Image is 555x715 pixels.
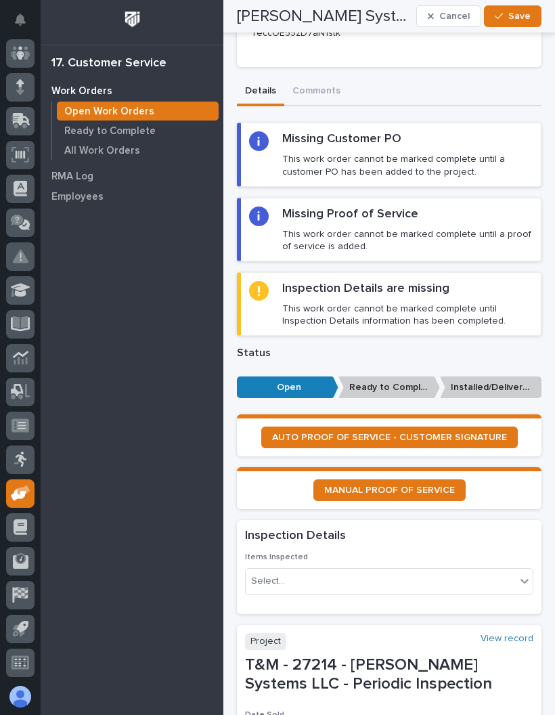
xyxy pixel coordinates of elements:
[245,553,308,561] span: Items Inspected
[237,78,284,106] button: Details
[120,7,145,32] img: Workspace Logo
[282,303,533,327] p: This work order cannot be marked complete until Inspection Details information has been completed.
[282,228,533,253] p: This work order cannot be marked complete until a proof of service is added.
[245,633,286,650] p: Project
[41,81,223,101] a: Work Orders
[282,131,401,148] h2: Missing Customer PO
[237,7,411,26] h2: Weaver Systems - Main - Periodic Inspection
[64,125,156,137] p: Ready to Complete
[64,106,154,118] p: Open Work Orders
[245,528,346,544] h2: Inspection Details
[282,207,418,223] h2: Missing Proof of Service
[51,56,166,71] div: 17. Customer Service
[338,376,440,399] p: Ready to Complete
[41,186,223,207] a: Employees
[284,78,349,106] button: Comments
[272,433,507,442] span: AUTO PROOF OF SERVICE - CUSTOMER SIGNATURE
[313,479,466,501] a: MANUAL PROOF OF SERVICE
[282,281,449,297] h2: Inspection Details are missing
[17,14,35,35] div: Notifications
[51,85,112,97] p: Work Orders
[237,347,541,360] p: Status
[261,427,518,448] a: AUTO PROOF OF SERVICE - CUSTOMER SIGNATURE
[416,5,481,27] button: Cancel
[6,5,35,34] button: Notifications
[324,485,455,495] span: MANUAL PROOF OF SERVICE
[52,121,223,140] a: Ready to Complete
[51,171,93,183] p: RMA Log
[6,682,35,711] button: users-avatar
[282,153,533,177] p: This work order cannot be marked complete until a customer PO has been added to the project.
[51,191,104,203] p: Employees
[508,10,531,22] span: Save
[52,141,223,160] a: All Work Orders
[251,574,285,588] div: Select...
[481,633,533,645] a: View record
[245,655,533,695] p: T&M - 27214 - [PERSON_NAME] Systems LLC - Periodic Inspection
[237,376,338,399] p: Open
[64,145,140,157] p: All Work Orders
[484,5,541,27] button: Save
[440,376,541,399] p: Installed/Delivered (completely done)
[253,26,525,41] p: reccOE55zD7aN1stk
[439,10,470,22] span: Cancel
[41,166,223,186] a: RMA Log
[52,102,223,121] a: Open Work Orders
